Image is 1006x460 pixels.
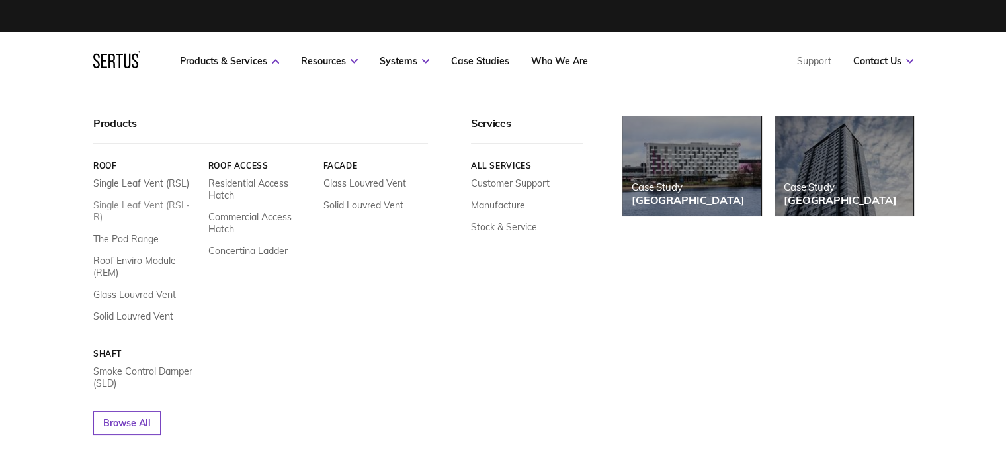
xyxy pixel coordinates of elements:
a: Roof Enviro Module (REM) [93,255,198,279]
a: Roof [93,161,198,171]
a: Single Leaf Vent (RSL) [93,177,189,189]
div: Case Study [784,181,896,193]
a: Glass Louvred Vent [323,177,405,189]
div: Products [93,116,428,144]
a: Stock & Service [471,221,537,233]
iframe: Chat Widget [769,307,1006,460]
a: All services [471,161,583,171]
a: Concertina Ladder [208,245,287,257]
a: Residential Access Hatch [208,177,313,201]
a: Support [797,55,831,67]
div: [GEOGRAPHIC_DATA] [784,193,896,207]
a: The Pod Range [93,233,159,245]
a: Smoke Control Damper (SLD) [93,365,198,389]
a: Case Study[GEOGRAPHIC_DATA] [775,116,913,216]
a: Browse All [93,411,161,435]
a: Resources [301,55,358,67]
div: Case Study [632,181,744,193]
div: [GEOGRAPHIC_DATA] [632,193,744,207]
a: Customer Support [471,177,550,189]
a: Commercial Access Hatch [208,211,313,235]
a: Roof Access [208,161,313,171]
a: Systems [380,55,429,67]
a: Products & Services [180,55,279,67]
a: Who We Are [531,55,588,67]
a: Contact Us [853,55,913,67]
a: Case Studies [451,55,509,67]
div: Services [471,116,583,144]
a: Solid Louvred Vent [323,199,403,211]
a: Solid Louvred Vent [93,310,173,322]
a: Facade [323,161,428,171]
a: Case Study[GEOGRAPHIC_DATA] [622,116,761,216]
a: Glass Louvred Vent [93,289,176,300]
a: Single Leaf Vent (RSL-R) [93,199,198,223]
a: Shaft [93,349,198,359]
a: Manufacture [471,199,525,211]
